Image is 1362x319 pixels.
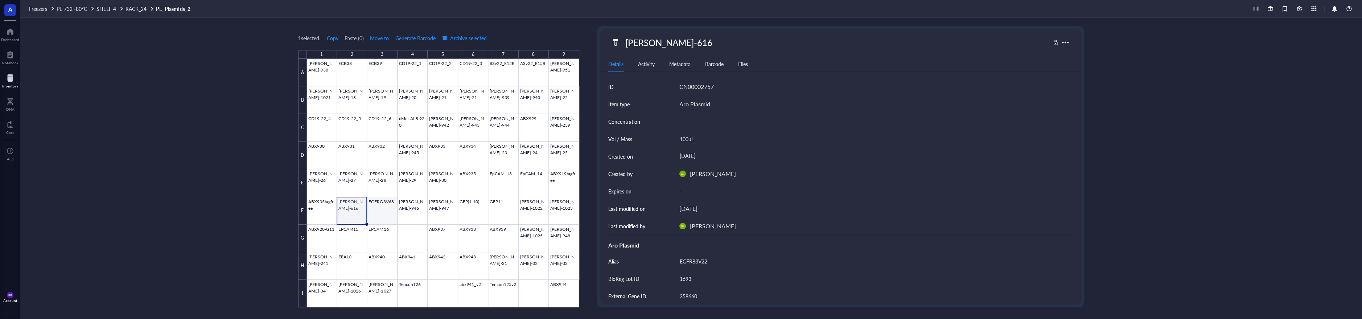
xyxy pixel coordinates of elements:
div: Details [608,60,624,68]
div: Alias [608,257,619,265]
div: 6 [472,50,474,59]
a: SHELF 4RACK_24 [96,5,155,12]
div: BioReg Lot ID [608,275,639,283]
div: Activity [638,60,655,68]
span: GB [681,225,684,228]
div: Last modified on [608,205,646,213]
div: Aro Plasmid [608,241,1073,250]
a: DNA [6,95,15,111]
span: SHELF 4 [96,5,116,12]
div: A [298,59,307,86]
div: External Gene ID [608,292,646,300]
a: Core [6,119,14,135]
div: E [298,169,307,197]
a: Inventory [2,72,18,88]
a: Dashboard [1,26,19,42]
button: Archive selected [442,32,487,44]
span: GB [681,172,684,176]
div: Add [7,157,14,161]
div: 3 [381,50,383,59]
div: 1693 [676,271,1070,286]
div: 358660 [676,289,1070,304]
div: I [298,280,307,307]
div: Barcode [705,60,724,68]
div: 7 [502,50,505,59]
div: [DATE] [679,204,698,213]
button: Paste (0) [345,32,364,44]
span: RACK_24 [125,5,147,12]
div: Vol / Mass [608,135,632,143]
div: EGFR83V22 [676,254,1070,269]
a: PE_Plasmids_2 [156,5,192,12]
span: PE 732 -80°C [57,5,87,12]
div: Account [3,298,17,303]
div: - [676,185,1070,198]
div: C [298,114,307,142]
div: Last modified by [608,222,645,230]
button: Move to [370,32,389,44]
div: - [676,114,1070,129]
div: H [298,252,307,280]
div: ID [608,83,614,91]
div: DNA [6,107,15,111]
div: 8 [532,50,535,59]
a: Notebook [2,49,18,65]
div: Dashboard [1,37,19,42]
div: Aro Plasmid [679,99,710,109]
button: Generate Barcode [395,32,436,44]
div: Metadata [669,60,691,68]
div: G [298,225,307,252]
div: Concentration [608,118,640,126]
span: A [8,5,12,14]
div: 1 [320,50,323,59]
div: CN00002757 [679,82,714,91]
div: 4 [411,50,414,59]
span: Generate Barcode [395,35,436,41]
div: B [298,86,307,114]
span: Freezers [29,5,47,12]
div: [PERSON_NAME]-616 [622,35,716,50]
div: F [298,197,307,225]
div: Item type [608,100,630,108]
div: Files [738,60,748,68]
div: 1 selected: [298,34,321,42]
div: Created by [608,170,633,178]
div: 9 [563,50,565,59]
span: Copy [327,35,338,41]
div: Inventory [2,84,18,88]
span: Move to [370,35,389,41]
div: [PERSON_NAME] [690,169,736,179]
a: Freezers [29,5,55,12]
span: RR [8,293,12,296]
div: Created on [608,152,633,160]
div: [PERSON_NAME] [690,221,736,231]
div: 100uL [676,131,1070,147]
div: 5 [441,50,444,59]
div: [DATE] [676,150,1070,163]
div: Core [6,130,14,135]
div: Notebook [2,61,18,65]
div: 2 [351,50,353,59]
div: Expires on [608,187,631,195]
span: Archive selected [442,35,487,41]
button: Copy [326,32,339,44]
a: PE 732 -80°C [57,5,95,12]
div: D [298,142,307,169]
